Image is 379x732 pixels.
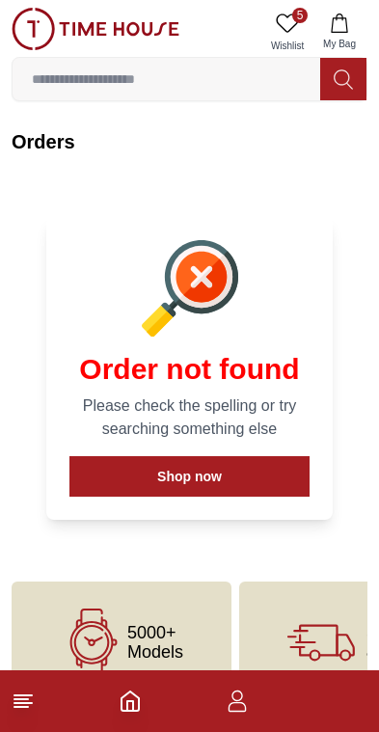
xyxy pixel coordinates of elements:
span: Wishlist [263,39,311,53]
h1: Order not found [69,352,310,387]
img: ... [12,8,179,50]
span: 5 [292,8,308,23]
a: Home [119,690,142,713]
span: 5000+ Models [127,623,183,662]
button: Shop now [69,456,310,497]
button: My Bag [311,8,367,57]
p: Please check the spelling or try searching something else [69,394,310,441]
a: 5Wishlist [263,8,311,57]
span: My Bag [315,37,364,51]
h2: Orders [12,128,367,155]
